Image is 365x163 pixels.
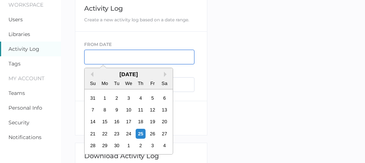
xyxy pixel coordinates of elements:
[135,117,145,127] div: Choose Thursday, September 18th, 2025
[147,141,157,150] div: Choose Friday, October 3rd, 2025
[147,129,157,139] div: Choose Friday, September 26th, 2025
[159,93,169,103] div: Choose Saturday, September 6th, 2025
[111,129,121,139] div: Choose Tuesday, September 23rd, 2025
[111,105,121,115] div: Choose Tuesday, September 9th, 2025
[147,105,157,115] div: Choose Friday, September 12th, 2025
[111,117,121,127] div: Choose Tuesday, September 16th, 2025
[111,141,121,150] div: Choose Tuesday, September 30th, 2025
[135,93,145,103] div: Choose Thursday, September 4th, 2025
[88,93,98,103] div: Choose Sunday, August 31st, 2025
[8,60,21,67] a: Tags
[85,71,173,77] div: [DATE]
[111,93,121,103] div: Choose Tuesday, September 2nd, 2025
[135,129,145,139] div: Choose Thursday, September 25th, 2025
[159,117,169,127] div: Choose Saturday, September 20th, 2025
[135,78,145,88] div: Th
[147,93,157,103] div: Choose Friday, September 5th, 2025
[88,129,98,139] div: Choose Sunday, September 21st, 2025
[8,16,23,23] a: Users
[88,78,98,88] div: Su
[135,141,145,150] div: Choose Thursday, October 2nd, 2025
[100,117,110,127] div: Choose Monday, September 15th, 2025
[8,46,39,52] a: Activity Log
[8,31,30,38] a: Libraries
[124,141,133,150] div: Choose Wednesday, October 1st, 2025
[8,90,25,96] a: Teams
[164,72,169,77] button: Next Month
[88,141,98,150] div: Choose Sunday, September 28th, 2025
[8,104,42,111] a: Personal Info
[84,152,198,160] div: Download Activity Log
[124,93,133,103] div: Choose Wednesday, September 3rd, 2025
[159,129,169,139] div: Choose Saturday, September 27th, 2025
[135,105,145,115] div: Choose Thursday, September 11th, 2025
[88,105,98,115] div: Choose Sunday, September 7th, 2025
[100,78,110,88] div: Mo
[88,117,98,127] div: Choose Sunday, September 14th, 2025
[124,78,133,88] div: We
[159,105,169,115] div: Choose Saturday, September 13th, 2025
[159,78,169,88] div: Sa
[8,134,42,141] a: Notifications
[84,42,112,47] span: FROM DATE
[100,141,110,150] div: Choose Monday, September 29th, 2025
[87,92,170,152] div: month 2025-09
[8,119,29,126] a: Security
[84,4,198,13] div: Activity Log
[124,105,133,115] div: Choose Wednesday, September 10th, 2025
[147,117,157,127] div: Choose Friday, September 19th, 2025
[147,78,157,88] div: Fr
[88,72,93,77] button: Previous Month
[84,17,198,22] div: Create a new activity log based on a date range.
[124,129,133,139] div: Choose Wednesday, September 24th, 2025
[111,78,121,88] div: Tu
[100,93,110,103] div: Choose Monday, September 1st, 2025
[159,141,169,150] div: Choose Saturday, October 4th, 2025
[124,117,133,127] div: Choose Wednesday, September 17th, 2025
[100,105,110,115] div: Choose Monday, September 8th, 2025
[100,129,110,139] div: Choose Monday, September 22nd, 2025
